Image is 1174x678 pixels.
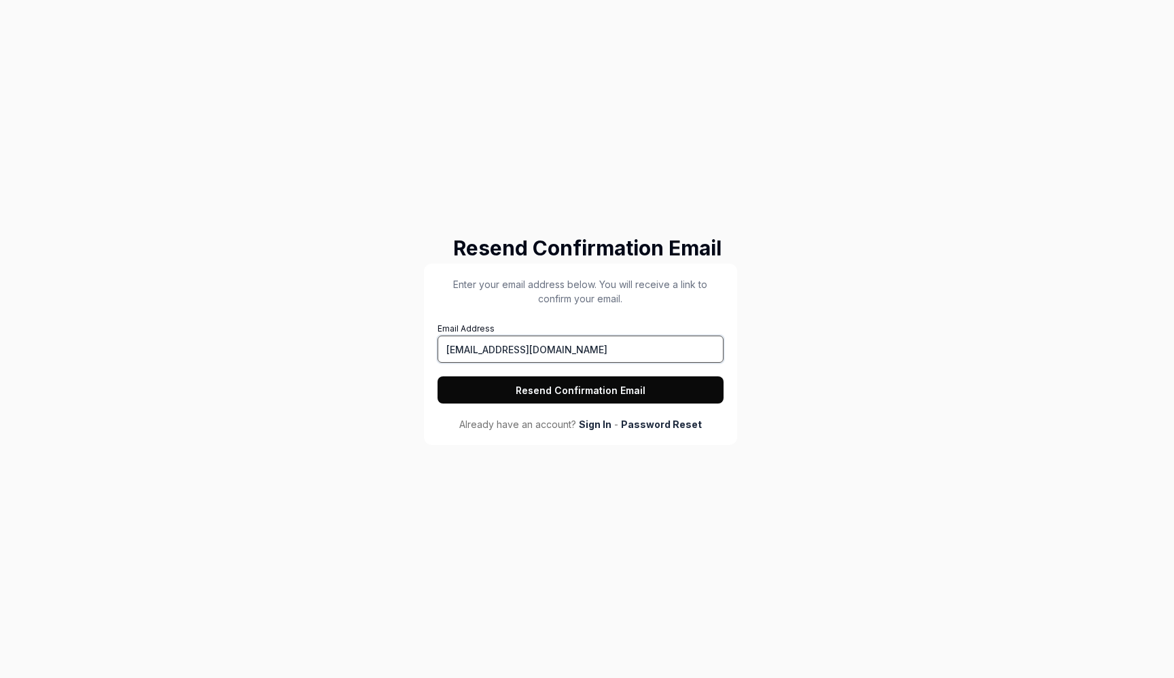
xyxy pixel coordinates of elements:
label: Email Address [438,323,724,363]
a: Sign In [579,417,611,431]
span: - [614,417,618,431]
h2: Resend Confirmation Email [424,233,750,264]
input: Email Address [438,336,724,363]
button: Resend Confirmation Email [438,376,724,404]
p: Enter your email address below. You will receive a link to confirm your email. [438,277,724,306]
span: Already have an account? [459,417,576,431]
a: Password Reset [621,417,702,431]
